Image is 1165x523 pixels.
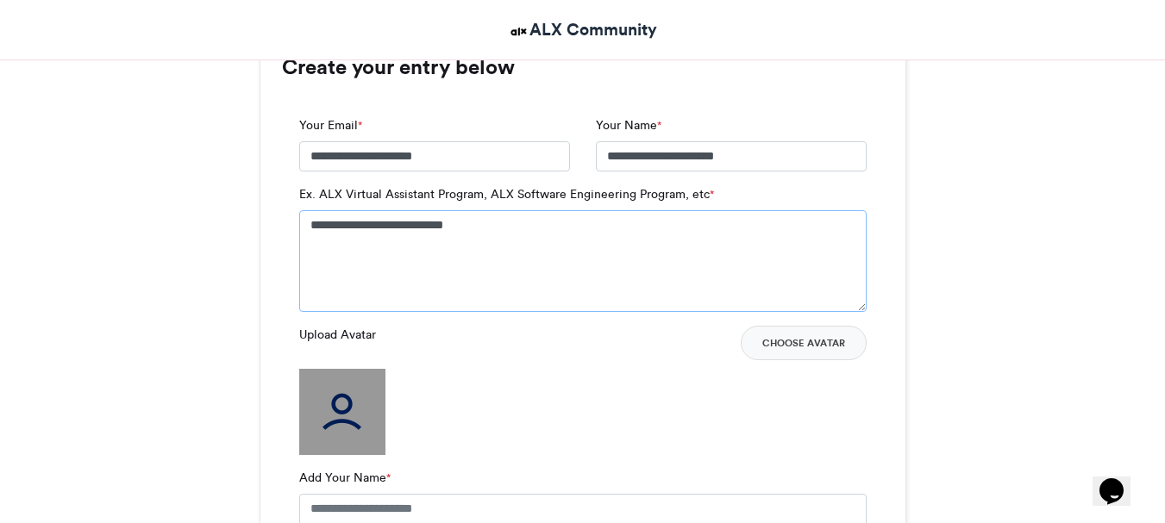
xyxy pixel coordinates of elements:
h3: Create your entry below [282,57,884,78]
label: Your Email [299,116,362,134]
button: Choose Avatar [741,326,867,360]
label: Your Name [596,116,661,134]
label: Upload Avatar [299,326,376,344]
img: ALX Community [508,21,529,42]
iframe: chat widget [1093,454,1148,506]
a: ALX Community [508,17,657,42]
label: Add Your Name [299,469,391,487]
label: Ex. ALX Virtual Assistant Program, ALX Software Engineering Program, etc [299,185,714,203]
img: user_filled.png [299,369,385,455]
